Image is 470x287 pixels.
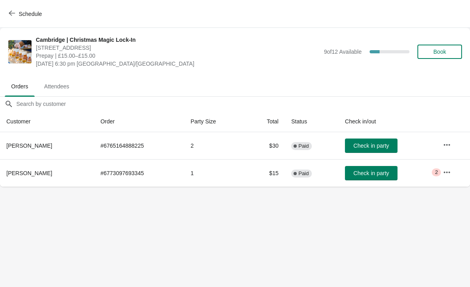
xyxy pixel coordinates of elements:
span: [PERSON_NAME] [6,143,52,149]
span: Orders [5,79,35,94]
td: 2 [184,132,246,159]
th: Status [285,111,339,132]
span: 9 of 12 Available [324,49,362,55]
img: Cambridge | Christmas Magic Lock-In [8,40,31,63]
th: Check in/out [339,111,437,132]
button: Check in party [345,139,398,153]
button: Schedule [4,7,48,21]
span: Paid [298,143,309,149]
button: Check in party [345,166,398,180]
span: Check in party [353,143,389,149]
td: $30 [245,132,285,159]
span: 2 [435,169,438,176]
span: Attendees [38,79,76,94]
td: $15 [245,159,285,187]
th: Total [245,111,285,132]
th: Party Size [184,111,246,132]
span: Schedule [19,11,42,17]
span: [STREET_ADDRESS] [36,44,320,52]
span: Cambridge | Christmas Magic Lock-In [36,36,320,44]
th: Order [94,111,184,132]
td: # 6773097693345 [94,159,184,187]
span: Prepay | £15.00–£15.00 [36,52,320,60]
span: Check in party [353,170,389,176]
td: # 6765164888225 [94,132,184,159]
span: [PERSON_NAME] [6,170,52,176]
button: Book [417,45,462,59]
input: Search by customer [16,97,470,111]
span: [DATE] 6:30 pm [GEOGRAPHIC_DATA]/[GEOGRAPHIC_DATA] [36,60,320,68]
span: Book [433,49,446,55]
td: 1 [184,159,246,187]
span: Paid [298,170,309,177]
